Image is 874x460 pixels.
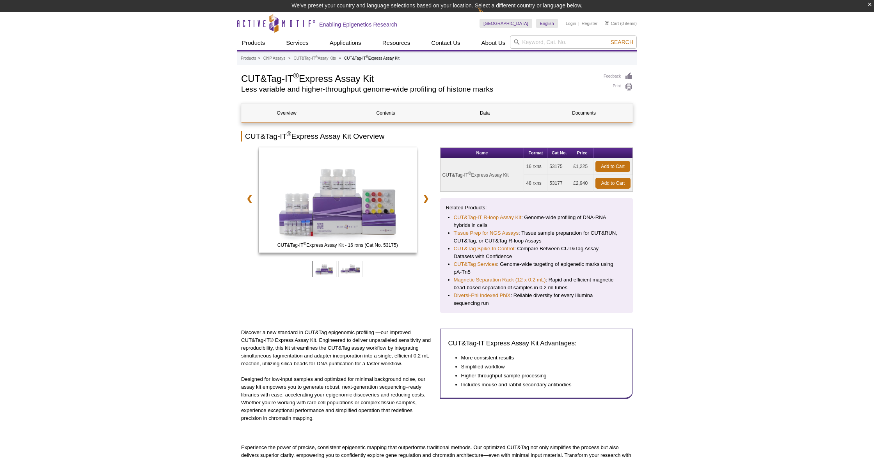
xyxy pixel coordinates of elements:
a: ❯ [417,189,434,207]
span: CUT&Tag-IT Express Assay Kit - 16 rxns (Cat No. 53175) [260,241,415,249]
span: Search [611,39,633,45]
a: Add to Cart [595,161,630,172]
li: Simplified workflow [461,363,617,371]
a: About Us [477,35,510,50]
sup: ® [304,241,306,246]
a: Login [566,21,576,26]
sup: ® [287,131,291,137]
th: Name [441,148,524,158]
a: CUT&Tag Spike-In Control [454,245,514,253]
h2: CUT&Tag-IT Express Assay Kit Overview [241,131,633,142]
img: Change Here [478,6,498,24]
th: Price [571,148,593,158]
th: Cat No. [547,148,571,158]
h2: Enabling Epigenetics Research [319,21,397,28]
li: : Reliable diversity for every Illumina sequencing run [454,292,620,307]
td: £2,940 [571,175,593,192]
a: CUT&Tag Services [454,260,497,268]
a: [GEOGRAPHIC_DATA] [480,19,532,28]
a: Add to Cart [595,178,631,189]
td: £1,225 [571,158,593,175]
p: Discover a new standard in CUT&Tag epigenomic profiling —our improved CUT&Tag-IT® Express Assay K... [241,329,434,368]
a: Contact Us [426,35,465,50]
td: CUT&Tag-IT Express Assay Kit [441,158,524,192]
a: Diversi-Phi Indexed PhiX [454,292,511,299]
li: : Genome-wide profiling of DNA-RNA hybrids in cells [454,214,620,229]
a: CUT&Tag-IT Express Assay Kit - 16 rxns [259,147,417,255]
li: Higher throughput sample processing [461,372,617,380]
h2: Less variable and higher-throughput genome-wide profiling of histone marks [241,86,596,93]
a: CUT&Tag-IT®Assay Kits [293,55,336,62]
a: Products [237,35,270,50]
a: ChIP Assays [263,55,286,62]
th: Format [524,148,547,158]
p: Designed for low-input samples and optimized for minimal background noise, our assay kit empowers... [241,375,434,422]
img: CUT&Tag-IT Express Assay Kit - 16 rxns [259,147,417,253]
li: : Rapid and efficient magnetic bead-based separation of samples in 0.2 ml tubes [454,276,620,292]
h3: CUT&Tag-IT Express Assay Kit Advantages: [448,339,625,348]
sup: ® [293,71,299,80]
li: : Tissue sample preparation for CUT&RUN, CUT&Tag, or CUT&Tag R-loop Assays [454,229,620,245]
a: Documents [539,104,629,122]
a: ❮ [241,189,258,207]
li: » [258,56,260,60]
a: CUT&Tag-IT R-loop Assay Kit [454,214,521,221]
a: Cart [605,21,619,26]
a: Magnetic Separation Rack (12 x 0.2 mL) [454,276,546,284]
a: Data [440,104,530,122]
li: : Compare Between CUT&Tag Assay Datasets with Confidence [454,245,620,260]
a: Contents [341,104,431,122]
h1: CUT&Tag-IT Express Assay Kit [241,72,596,84]
li: CUT&Tag-IT Express Assay Kit [344,56,400,60]
sup: ® [366,55,368,59]
a: English [536,19,558,28]
a: Tissue Prep for NGS Assays [454,229,519,237]
sup: ® [315,55,318,59]
td: 53175 [547,158,571,175]
a: Overview [242,104,332,122]
a: Print [604,83,633,91]
a: Resources [378,35,415,50]
td: 48 rxns [524,175,547,192]
li: : Genome-wide targeting of epigenetic marks using pA-Tn5 [454,260,620,276]
li: More consistent results [461,354,617,362]
li: | [578,19,579,28]
button: Search [608,39,636,46]
li: » [288,56,291,60]
input: Keyword, Cat. No. [510,35,637,49]
td: 16 rxns [524,158,547,175]
a: Products [241,55,256,62]
sup: ® [468,171,471,175]
li: (0 items) [605,19,637,28]
li: » [339,56,341,60]
p: Related Products: [446,204,627,212]
td: 53177 [547,175,571,192]
a: Feedback [604,72,633,81]
li: Includes mouse and rabbit secondary antibodies [461,381,617,389]
img: Your Cart [605,21,609,25]
a: Services [281,35,313,50]
a: Applications [325,35,366,50]
a: Register [581,21,597,26]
